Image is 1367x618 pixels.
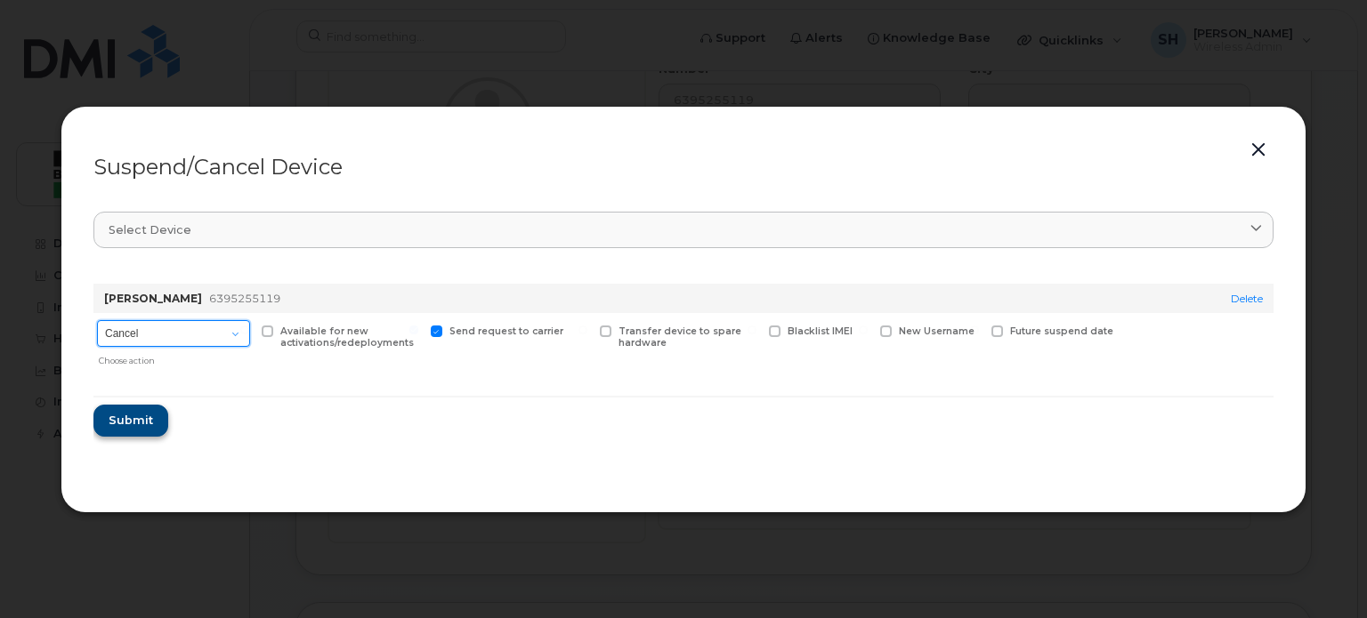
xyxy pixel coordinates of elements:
[788,325,853,337] span: Blacklist IMEI
[99,349,250,367] div: Choose action
[209,292,280,305] span: 6395255119
[859,325,868,334] input: New Username
[93,157,1274,178] div: Suspend/Cancel Device
[899,325,975,337] span: New Username
[449,325,563,337] span: Send request to carrier
[748,325,756,334] input: Blacklist IMEI
[619,325,741,349] span: Transfer device to spare hardware
[1231,292,1263,305] a: Delete
[280,325,414,349] span: Available for new activations/redeployments
[409,325,418,334] input: Send request to carrier
[970,325,979,334] input: Future suspend date
[578,325,587,334] input: Transfer device to spare hardware
[1010,325,1113,337] span: Future suspend date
